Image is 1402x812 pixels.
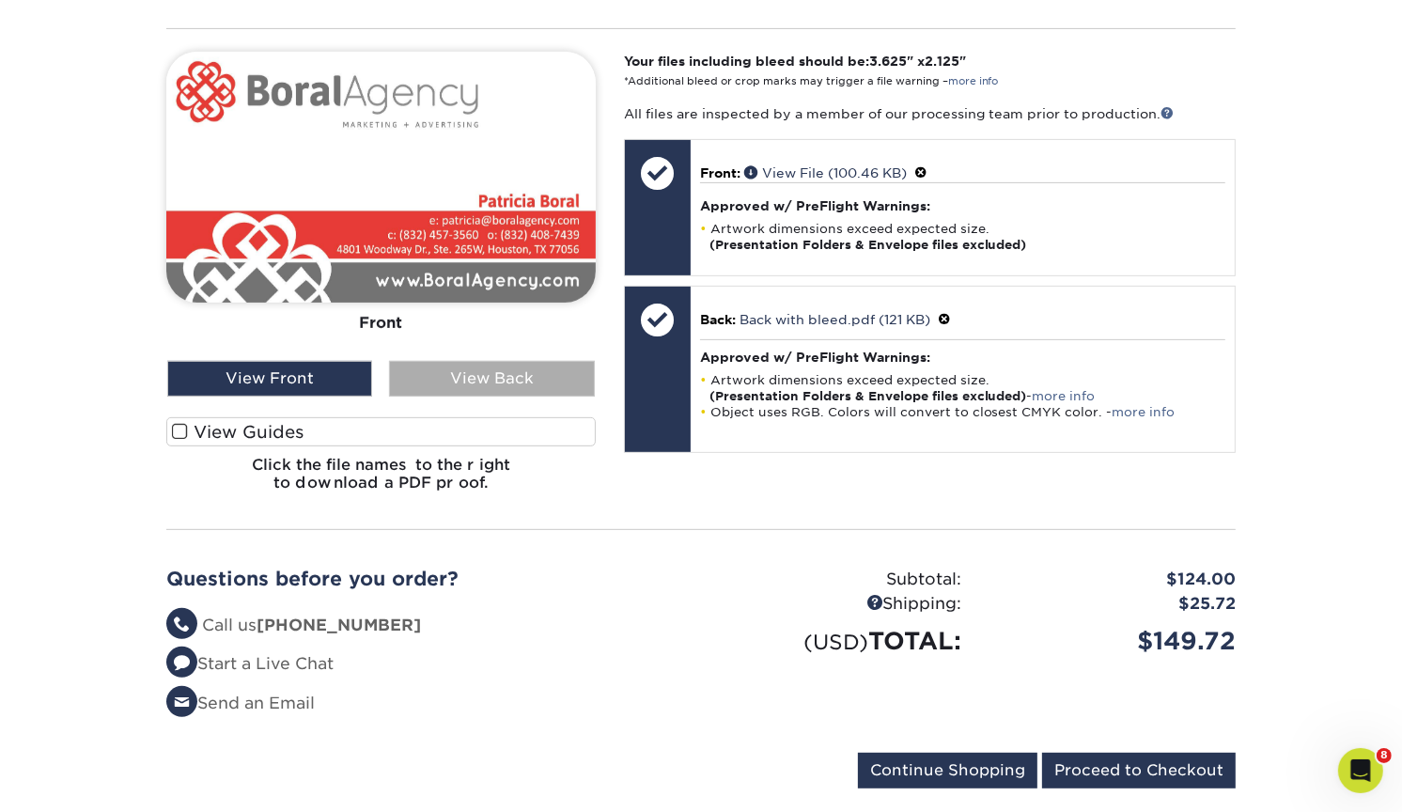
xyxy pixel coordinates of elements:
div: Close [330,8,364,41]
iframe: Google Customer Reviews [5,755,160,805]
a: more info [1033,389,1096,403]
div: next day air [252,182,361,224]
span: 8 [1377,748,1392,763]
label: View Guides [166,417,596,446]
button: Home [294,8,330,43]
div: Shipping: [701,592,975,617]
strong: Your files including bleed should be: " x " [624,54,966,69]
h4: Approved w/ PreFlight Warnings: [700,198,1225,213]
li: Call us [166,614,687,638]
textarea: Message… [16,576,360,608]
div: Jenny says… [15,354,361,429]
p: Active [91,23,129,42]
span: Front: [700,165,740,180]
div: TOTAL: [701,623,975,659]
div: Jenny says… [15,238,361,354]
div: next day air [267,194,346,212]
div: $124.00 [975,568,1250,592]
div: I'm sorry- Will NOW :) [15,126,186,167]
input: Continue Shopping [858,753,1037,789]
li: Artwork dimensions exceed expected size. - [700,372,1225,404]
span: 2.125 [925,54,959,69]
div: $149.72 [975,623,1250,659]
div: Patricia says… [15,182,361,239]
li: Object uses RGB. Colors will convert to closest CMYK color. - [700,404,1225,420]
iframe: Intercom live chat [1338,748,1383,793]
input: Proceed to Checkout [1042,753,1236,789]
a: more info [1113,405,1176,419]
button: Emoji picker [29,616,44,631]
button: Send a message… [320,608,352,638]
div: ok thank you [245,429,361,470]
div: ok thank you [260,440,346,459]
a: Send an Email [166,694,315,712]
h2: Questions before you order? [166,568,687,590]
div: Patricia says… [15,472,361,546]
div: I'm sorry- Will NOW :) [30,137,171,156]
button: Gif picker [59,616,74,631]
div: View Front [167,361,372,397]
span: Back: [700,312,736,327]
small: *Additional bleed or crop marks may trigger a file warning – [624,75,999,87]
div: Jenny says… [15,546,361,589]
div: Is there anything else I can help you with at the moment? [15,354,308,414]
div: i am reviewing the files give me a second [83,483,346,520]
div: Sounds great! Please select MY CART 1 at the top, which will refresh the information. Kindly revi... [15,238,308,352]
a: Start a Live Chat [166,654,334,673]
div: Sounds great! Please select MY CART 1 at the top, which will refresh the information. Kindly revi... [30,249,293,341]
div: Subtotal: [701,568,975,592]
div: Is there anything else I can help you with at the moment? [30,366,293,402]
li: Artwork dimensions exceed expected size. [700,221,1225,253]
h4: Approved w/ PreFlight Warnings: [700,350,1225,365]
a: more info [948,75,999,87]
h6: Click the file names to the right to download a PDF proof. [166,456,596,507]
a: View File (100.46 KB) [744,165,907,180]
strong: (Presentation Folders & Envelope files excluded) [709,238,1027,252]
small: (USD) [803,630,868,654]
h1: [PERSON_NAME] [91,9,213,23]
div: i am reviewing the files give me a second [68,472,361,531]
span: 3.625 [869,54,907,69]
div: $25.72 [975,592,1250,617]
strong: [PHONE_NUMBER] [257,616,421,634]
div: Front [166,303,596,344]
div: Patricia says… [15,429,361,472]
div: My pleasure! :) Ok great. [15,546,210,587]
p: All files are inspected by a member of our processing team prior to production. [624,104,1236,123]
div: View Back [389,361,594,397]
button: Upload attachment [89,616,104,631]
div: Jenny says… [15,126,361,182]
a: Back with bleed.pdf (121 KB) [740,312,930,327]
strong: (Presentation Folders & Envelope files excluded) [709,389,1027,403]
div: My pleasure! :) Ok great. [30,557,195,576]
